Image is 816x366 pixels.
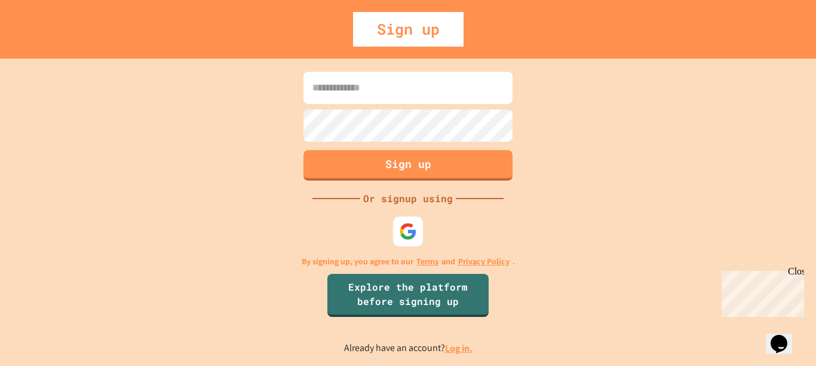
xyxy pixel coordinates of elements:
[353,12,464,47] div: Sign up
[327,274,489,317] a: Explore the platform before signing up
[399,222,417,240] img: google-icon.svg
[5,5,82,76] div: Chat with us now!Close
[302,255,515,268] p: By signing up, you agree to our and .
[344,341,473,356] p: Already have an account?
[717,266,804,317] iframe: chat widget
[303,150,513,181] button: Sign up
[416,255,438,268] a: Terms
[458,255,510,268] a: Privacy Policy
[445,342,473,355] a: Log in.
[766,318,804,354] iframe: chat widget
[360,191,456,206] div: Or signup using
